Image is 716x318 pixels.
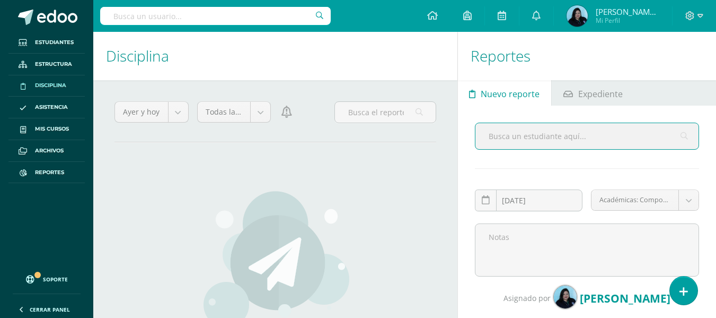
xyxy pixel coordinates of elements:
[35,60,72,68] span: Estructura
[8,140,85,162] a: Archivos
[578,81,623,107] span: Expediente
[123,102,160,122] span: Ayer y hoy
[553,285,577,309] img: 7cb9ebd05b140000fdc9db502d26292e.png
[596,6,659,17] span: [PERSON_NAME][DATE]
[458,80,551,106] a: Nuevo reporte
[481,81,540,107] span: Nuevo reporte
[35,147,64,155] span: Archivos
[35,125,69,133] span: Mis cursos
[8,97,85,118] a: Asistencia
[475,190,582,211] input: Fecha de ocurrencia
[8,54,85,75] a: Estructura
[596,16,659,25] span: Mi Perfil
[35,81,66,90] span: Disciplina
[198,102,271,122] a: Todas las categorías
[599,190,670,210] span: Académicas: Comportarse de forma anómala en pruebas o exámenes.
[13,265,81,291] a: Soporte
[471,32,703,80] h1: Reportes
[475,123,699,149] input: Busca un estudiante aquí...
[8,32,85,54] a: Estudiantes
[35,103,68,111] span: Asistencia
[8,162,85,184] a: Reportes
[100,7,331,25] input: Busca un usuario...
[8,118,85,140] a: Mis cursos
[106,32,445,80] h1: Disciplina
[552,80,634,106] a: Expediente
[567,5,588,27] img: 7cb9ebd05b140000fdc9db502d26292e.png
[591,190,699,210] a: Académicas: Comportarse de forma anómala en pruebas o exámenes.
[35,38,74,47] span: Estudiantes
[115,102,188,122] a: Ayer y hoy
[206,102,243,122] span: Todas las categorías
[35,168,64,177] span: Reportes
[580,291,670,306] span: [PERSON_NAME]
[8,75,85,97] a: Disciplina
[30,306,70,313] span: Cerrar panel
[335,102,436,123] input: Busca el reporte aquí
[43,276,68,283] span: Soporte
[503,293,551,303] span: Asignado por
